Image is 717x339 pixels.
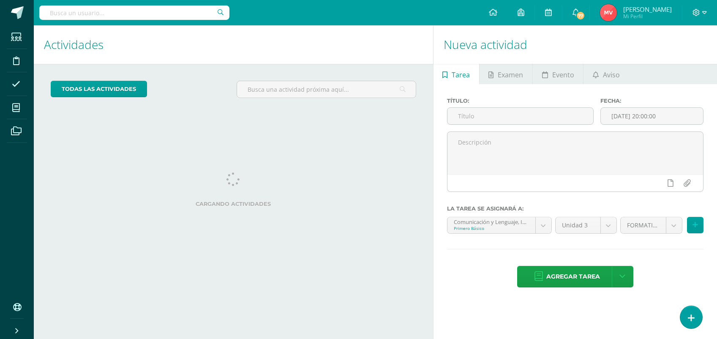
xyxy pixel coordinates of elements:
[583,64,629,84] a: Aviso
[237,81,415,98] input: Busca una actividad próxima aquí...
[39,5,229,20] input: Busca un usuario...
[600,98,703,104] label: Fecha:
[576,11,585,20] span: 77
[480,64,532,84] a: Examen
[447,205,703,212] label: La tarea se asignará a:
[603,65,620,85] span: Aviso
[447,108,594,124] input: Título
[447,98,594,104] label: Título:
[454,217,529,225] div: Comunicación y Lenguaje, Idioma Español 'A'
[552,65,574,85] span: Evento
[51,201,416,207] label: Cargando actividades
[601,108,703,124] input: Fecha de entrega
[623,13,672,20] span: Mi Perfil
[498,65,523,85] span: Examen
[556,217,616,233] a: Unidad 3
[562,217,594,233] span: Unidad 3
[447,217,551,233] a: Comunicación y Lenguaje, Idioma Español 'A'Primero Básico
[621,217,682,233] a: FORMATIVO (60.0%)
[623,5,672,14] span: [PERSON_NAME]
[546,266,600,287] span: Agregar tarea
[452,65,470,85] span: Tarea
[454,225,529,231] div: Primero Básico
[44,25,423,64] h1: Actividades
[600,4,617,21] img: d633705d2caf26de73db2f10b60e18e1.png
[51,81,147,97] a: todas las Actividades
[433,64,479,84] a: Tarea
[444,25,707,64] h1: Nueva actividad
[627,217,660,233] span: FORMATIVO (60.0%)
[533,64,583,84] a: Evento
